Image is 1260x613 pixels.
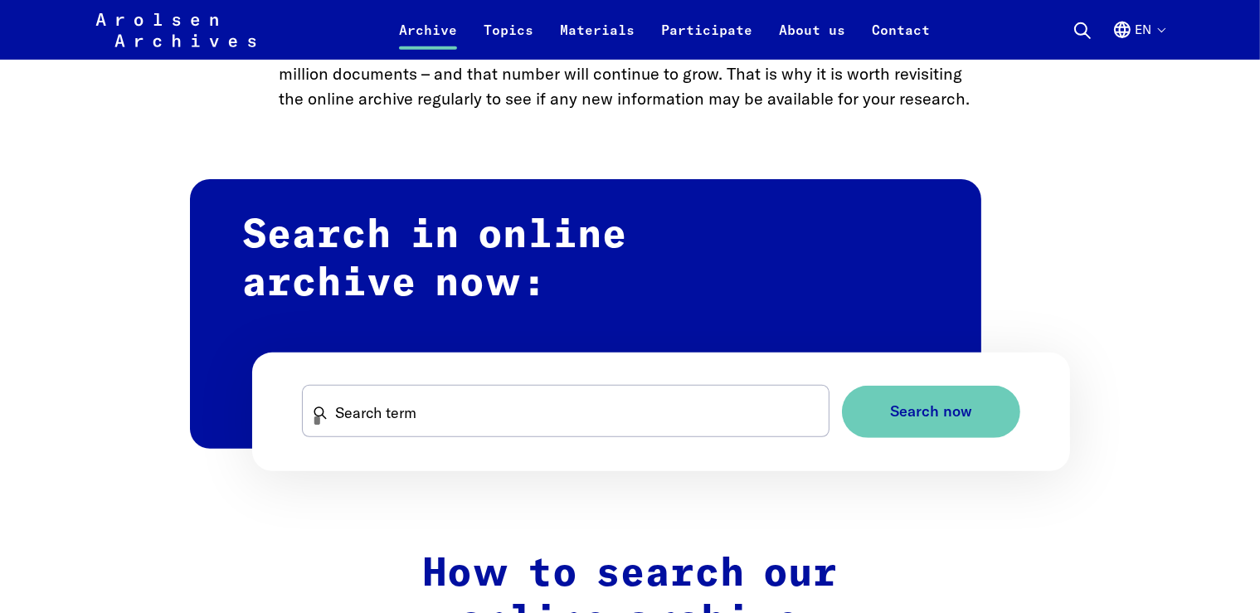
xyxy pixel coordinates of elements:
a: Archive [386,20,470,60]
a: Participate [648,20,766,60]
a: About us [766,20,859,60]
a: Topics [470,20,547,60]
a: Materials [547,20,648,60]
a: Contact [859,20,943,60]
button: Search now [842,386,1020,438]
nav: Primary [386,10,943,50]
button: English, language selection [1112,20,1165,60]
h2: Search in online archive now: [190,179,981,449]
span: Search now [890,403,972,421]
